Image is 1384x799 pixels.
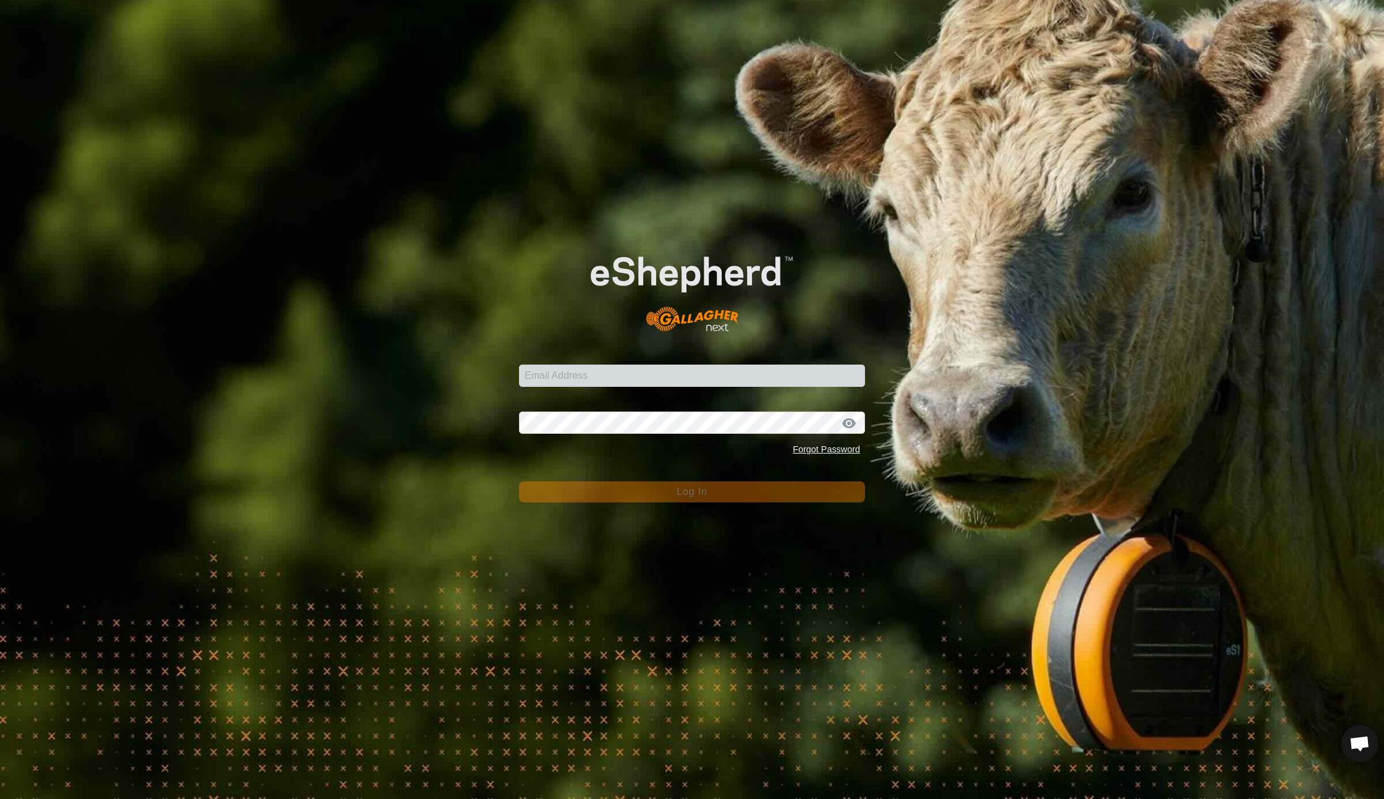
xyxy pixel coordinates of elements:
input: Email Address [519,365,865,387]
span: Log In [677,486,707,497]
div: Open chat [1341,725,1378,762]
button: Log In [519,481,865,502]
a: Forgot Password [793,444,860,454]
img: E-shepherd Logo [554,227,830,345]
